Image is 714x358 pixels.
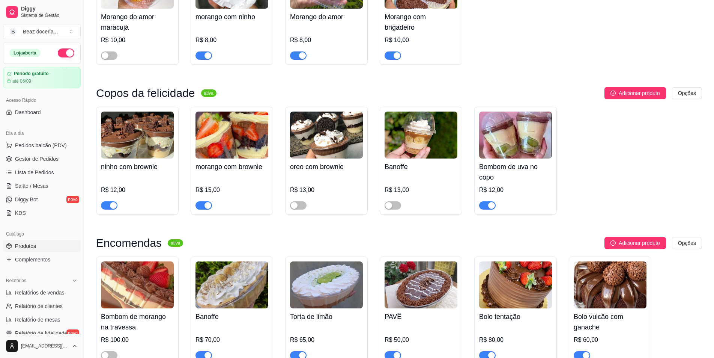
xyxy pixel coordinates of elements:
div: R$ 80,00 [479,335,552,344]
img: product-image [195,261,268,308]
h4: Morango do amor [290,12,363,22]
img: product-image [385,112,457,159]
button: Select a team [3,24,81,39]
h4: Banoffe [385,162,457,172]
div: R$ 8,00 [290,36,363,45]
div: Catálogo [3,228,81,240]
a: Complementos [3,254,81,266]
div: Loja aberta [9,49,41,57]
span: Relatórios [6,278,26,284]
img: product-image [101,261,174,308]
img: product-image [290,112,363,159]
img: product-image [574,261,646,308]
div: R$ 70,00 [195,335,268,344]
span: Diggy [21,6,78,12]
h3: Encomendas [96,239,162,248]
span: Gestor de Pedidos [15,155,59,163]
button: Pedidos balcão (PDV) [3,139,81,151]
span: Adicionar produto [619,239,660,247]
a: Diggy Botnovo [3,193,81,205]
sup: ativa [168,239,183,247]
img: product-image [479,261,552,308]
div: R$ 8,00 [195,36,268,45]
span: Relatório de mesas [15,316,60,323]
a: Relatório de mesas [3,314,81,326]
button: Alterar Status [58,48,74,57]
span: plus-circle [610,240,616,246]
span: Pedidos balcão (PDV) [15,142,67,149]
div: R$ 65,00 [290,335,363,344]
div: R$ 60,00 [574,335,646,344]
h4: morango com ninho [195,12,268,22]
img: product-image [101,112,174,159]
h4: Bolo vulcão com ganache [574,311,646,332]
a: Período gratuitoaté 06/09 [3,67,81,88]
div: R$ 15,00 [195,186,268,195]
a: Gestor de Pedidos [3,153,81,165]
h4: Morango com brigadeiro [385,12,457,33]
h4: Bolo tentação [479,311,552,322]
h4: ninho com brownie [101,162,174,172]
img: product-image [479,112,552,159]
h4: morango com brownie [195,162,268,172]
a: DiggySistema de Gestão [3,3,81,21]
h4: Torta de limão [290,311,363,322]
a: Produtos [3,240,81,252]
h4: PAVÊ [385,311,457,322]
span: Relatório de clientes [15,302,63,310]
div: R$ 10,00 [385,36,457,45]
span: Opções [678,239,696,247]
img: product-image [290,261,363,308]
h4: Bombom de morango na travessa [101,311,174,332]
h4: Bombom de uva no copo [479,162,552,183]
button: [EMAIL_ADDRESS][DOMAIN_NAME] [3,337,81,355]
span: B [9,28,17,35]
a: Lista de Pedidos [3,166,81,178]
span: Salão / Mesas [15,182,48,190]
div: R$ 12,00 [101,186,174,195]
div: Acesso Rápido [3,94,81,106]
a: Relatórios de vendas [3,287,81,299]
span: Sistema de Gestão [21,12,78,18]
span: Opções [678,89,696,97]
div: R$ 10,00 [101,36,174,45]
h4: Morango do amor maracujá [101,12,174,33]
div: R$ 13,00 [385,186,457,195]
article: Período gratuito [14,71,49,77]
span: Relatório de fidelidade [15,329,67,337]
div: R$ 100,00 [101,335,174,344]
a: Relatório de fidelidadenovo [3,327,81,339]
a: Dashboard [3,106,81,118]
h4: oreo com brownie [290,162,363,172]
span: Adicionar produto [619,89,660,97]
sup: ativa [201,89,216,97]
img: product-image [195,112,268,159]
span: Diggy Bot [15,196,38,203]
button: Adicionar produto [604,237,666,249]
span: Dashboard [15,109,41,116]
div: R$ 50,00 [385,335,457,344]
a: Salão / Mesas [3,180,81,192]
h3: Copos da felicidade [96,89,195,98]
span: Lista de Pedidos [15,169,54,176]
span: Relatórios de vendas [15,289,65,296]
div: Beaz doceria ... [23,28,58,35]
span: plus-circle [610,91,616,96]
a: KDS [3,207,81,219]
div: R$ 13,00 [290,186,363,195]
a: Relatório de clientes [3,300,81,312]
span: [EMAIL_ADDRESS][DOMAIN_NAME] [21,343,69,349]
button: Opções [672,87,702,99]
div: R$ 12,00 [479,186,552,195]
h4: Banoffe [195,311,268,322]
span: KDS [15,209,26,217]
img: product-image [385,261,457,308]
article: até 06/09 [12,78,31,84]
button: Adicionar produto [604,87,666,99]
span: Complementos [15,256,50,263]
span: Produtos [15,242,36,250]
button: Opções [672,237,702,249]
div: Dia a dia [3,127,81,139]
